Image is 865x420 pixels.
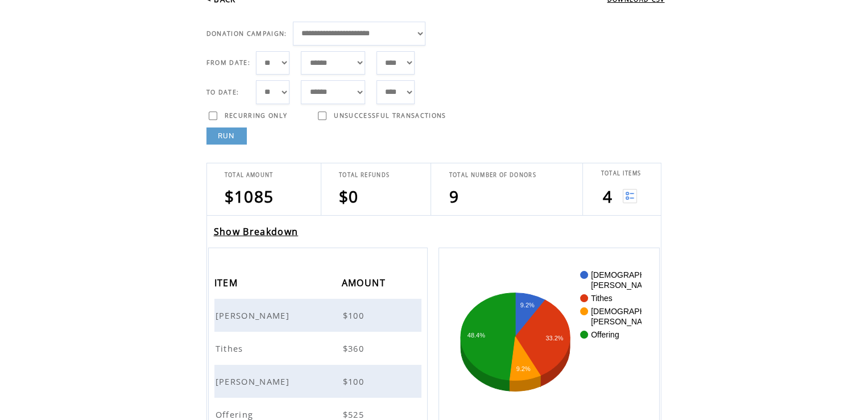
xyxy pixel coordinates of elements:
[225,171,274,179] span: TOTAL AMOUNT
[342,279,388,286] a: AMOUNT
[225,186,274,207] span: $1085
[225,112,288,120] span: RECURRING ONLY
[591,270,680,279] text: [DEMOGRAPHIC_DATA]
[449,171,536,179] span: TOTAL NUMBER OF DONORS
[334,112,446,120] span: UNSUCCESSFUL TRANSACTIONS
[216,343,246,353] a: Tithes
[339,171,390,179] span: TOTAL REFUNDS
[601,170,641,177] span: TOTAL ITEMS
[214,225,299,238] a: Show Breakdown
[591,294,612,303] text: Tithes
[591,330,619,339] text: Offering
[206,88,239,96] span: TO DATE:
[591,281,656,290] text: [PERSON_NAME]
[216,376,292,387] span: [PERSON_NAME]
[216,310,292,321] span: [PERSON_NAME]
[546,335,564,341] text: 33.2%
[520,302,535,308] text: 9.2%
[591,317,656,326] text: [PERSON_NAME]
[214,274,241,295] span: ITEM
[339,186,359,207] span: $0
[343,310,367,321] span: $100
[216,343,246,354] span: Tithes
[206,127,247,145] a: RUN
[216,409,256,420] span: Offering
[216,310,292,320] a: [PERSON_NAME]
[214,279,241,286] a: ITEM
[623,189,637,203] img: View list
[602,186,612,207] span: 4
[467,331,485,338] text: 48.4%
[216,409,256,419] a: Offering
[591,307,680,316] text: [DEMOGRAPHIC_DATA]
[343,343,367,354] span: $360
[216,376,292,386] a: [PERSON_NAME]
[516,365,531,372] text: 9.2%
[342,274,388,295] span: AMOUNT
[206,59,250,67] span: FROM DATE:
[206,30,287,38] span: DONATION CAMPAIGN:
[343,376,367,387] span: $100
[343,409,367,420] span: $525
[449,186,458,207] span: 9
